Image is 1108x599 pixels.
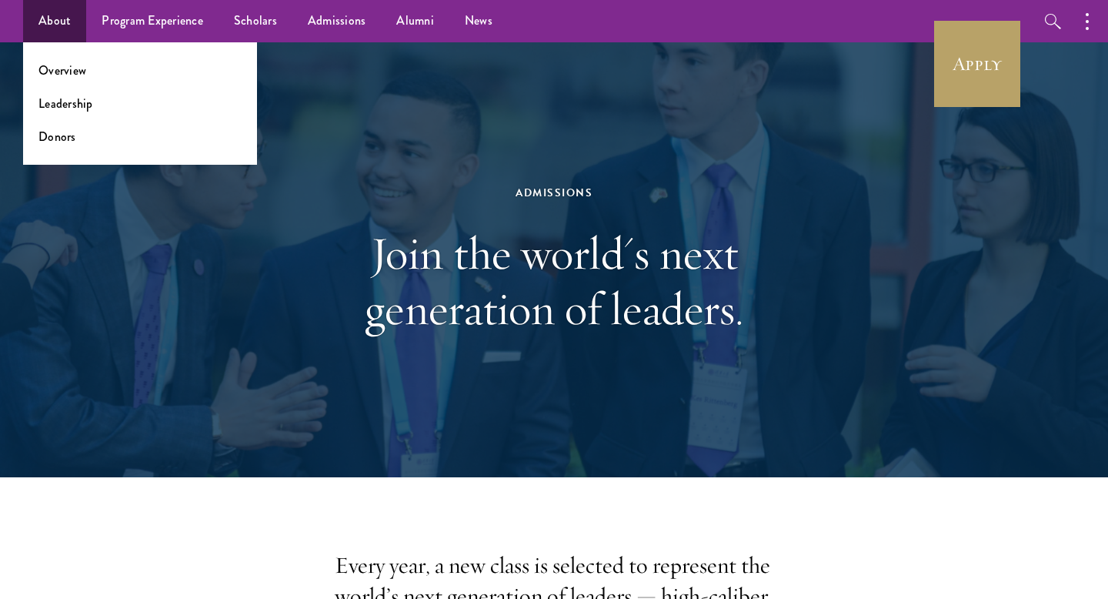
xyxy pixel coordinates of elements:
a: Overview [38,62,86,79]
h1: Join the world's next generation of leaders. [289,226,819,336]
a: Donors [38,128,76,146]
a: Leadership [38,95,93,112]
div: Admissions [289,183,819,202]
a: Apply [934,21,1020,107]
